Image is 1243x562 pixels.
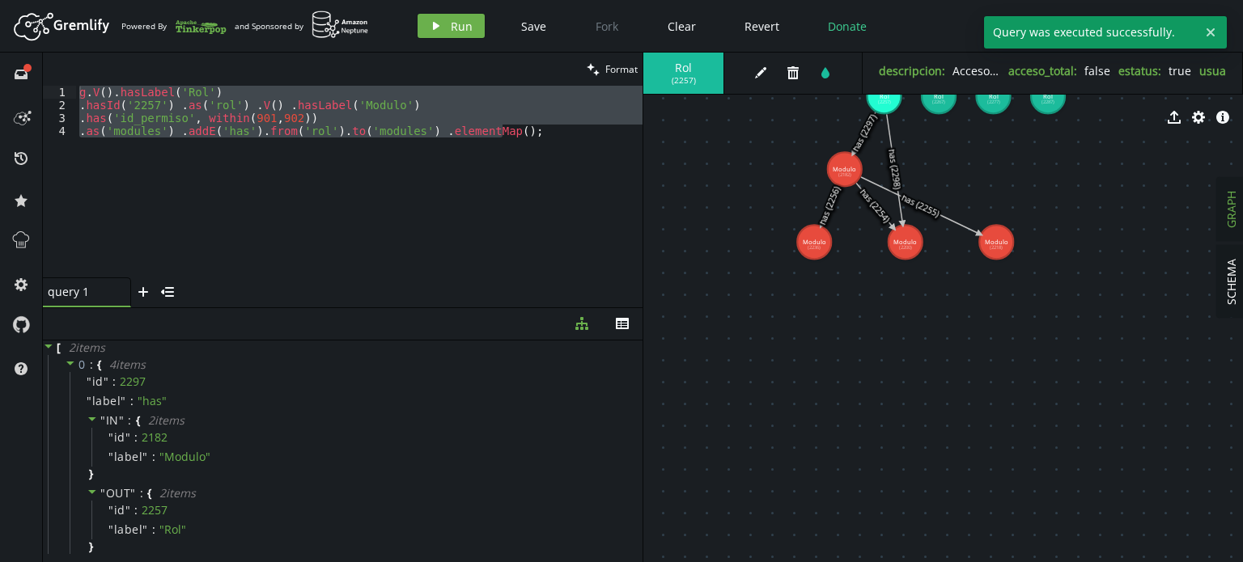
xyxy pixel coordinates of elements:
[90,357,94,372] span: :
[92,394,121,408] span: label
[899,244,912,251] tspan: (2200)
[1084,63,1110,78] span: false
[159,522,186,537] span: " Rol "
[87,393,92,408] span: "
[108,429,114,445] span: "
[596,19,618,34] span: Fork
[108,522,114,537] span: "
[1169,63,1191,78] span: true
[78,357,86,372] span: 0
[745,19,779,34] span: Revert
[893,238,917,246] tspan: Modulo
[808,244,821,251] tspan: (2236)
[816,14,879,38] button: Donate
[984,16,1198,49] span: Query was executed successfully.
[583,14,631,38] button: Fork
[108,449,114,464] span: "
[138,393,167,408] span: " has "
[235,11,369,41] div: and Sponsored by
[142,449,148,464] span: "
[152,522,155,537] span: :
[104,374,109,389] span: "
[952,63,1044,78] span: Acceso formador
[100,485,106,501] span: "
[134,430,138,445] span: :
[451,19,473,34] span: Run
[87,539,93,554] span: }
[1224,259,1239,305] span: SCHEMA
[880,92,889,100] tspan: Rol
[125,429,131,445] span: "
[120,374,146,389] div: 2297
[130,394,134,408] span: :
[418,14,485,38] button: Run
[142,430,168,445] div: 2182
[582,53,643,86] button: Format
[134,503,138,518] span: :
[69,340,105,355] span: 2 item s
[114,450,143,464] span: label
[142,522,148,537] span: "
[130,485,136,501] span: "
[1224,191,1239,228] span: GRAPH
[121,393,126,408] span: "
[106,485,131,501] span: OUT
[108,502,114,518] span: "
[1118,63,1161,78] label: estatus :
[121,12,227,40] div: Powered By
[43,112,76,125] div: 3
[605,62,638,76] span: Format
[43,86,76,99] div: 1
[660,61,707,75] span: Rol
[1008,63,1077,78] label: acceso_total :
[87,374,92,389] span: "
[148,412,185,428] span: 2 item s
[136,413,140,428] span: {
[828,19,867,34] span: Donate
[119,412,125,428] span: "
[43,125,76,137] div: 4
[159,485,196,501] span: 2 item s
[1043,92,1053,100] tspan: Rol
[732,14,791,38] button: Revert
[92,374,104,389] span: id
[57,340,61,355] span: [
[109,357,146,372] span: 4 item s
[152,450,155,464] span: :
[521,19,546,34] span: Save
[159,449,210,464] span: " Modulo "
[655,14,708,38] button: Clear
[100,412,106,428] span: "
[509,14,558,38] button: Save
[43,99,76,112] div: 2
[312,11,369,39] img: AWS Neptune
[114,503,125,518] span: id
[668,19,696,34] span: Clear
[125,502,131,518] span: "
[97,357,101,372] span: {
[838,171,851,178] tspan: (2182)
[803,238,826,246] tspan: Modulo
[128,413,132,428] span: :
[879,63,945,78] label: descripcion :
[114,430,125,445] span: id
[106,412,119,428] span: IN
[142,503,168,518] div: 2257
[934,92,944,100] tspan: Rol
[112,374,116,389] span: :
[1177,14,1231,38] button: Sign In
[114,522,143,537] span: label
[147,486,151,501] span: {
[833,165,856,173] tspan: Modulo
[87,467,93,481] span: }
[985,238,1008,246] tspan: Modulo
[990,244,1003,251] tspan: (2218)
[48,285,112,299] span: query 1
[672,75,696,86] span: ( 2257 )
[989,92,999,100] tspan: Rol
[140,486,144,501] span: :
